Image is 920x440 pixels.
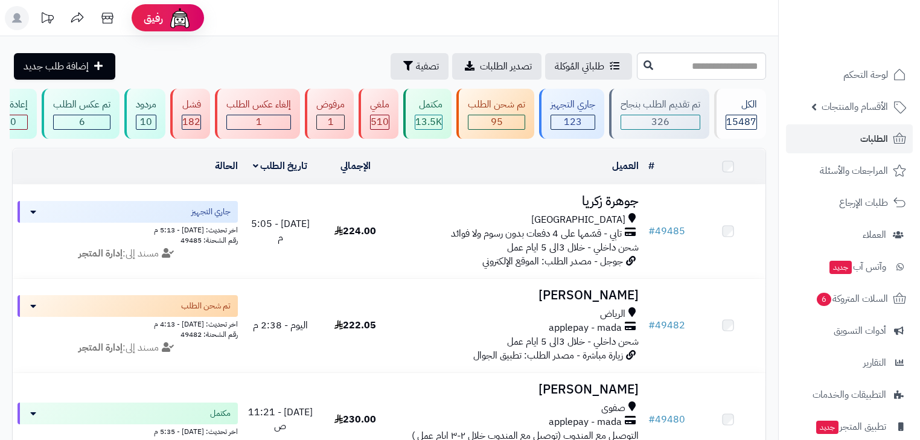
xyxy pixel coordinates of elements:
[621,98,700,112] div: تم تقديم الطلب بنجاح
[32,6,62,33] a: تحديثات المنصة
[79,115,85,129] span: 6
[843,66,888,83] span: لوحة التحكم
[813,386,886,403] span: التطبيقات والخدمات
[24,59,89,74] span: إضافة طلب جديد
[398,194,639,208] h3: جوهرة زكريا
[18,424,238,437] div: اخر تحديث: [DATE] - 5:35 م
[122,89,168,139] a: مردود 10
[786,188,913,217] a: طلبات الإرجاع
[451,227,622,241] span: تابي - قسّمها على 4 دفعات بدون رسوم ولا فوائد
[334,318,376,333] span: 222.05
[215,159,238,173] a: الحالة
[182,115,200,129] div: 182
[820,162,888,179] span: المراجعات والأسئلة
[838,30,909,55] img: logo-2.png
[18,223,238,235] div: اخر تحديث: [DATE] - 5:13 م
[227,115,290,129] div: 1
[334,224,376,238] span: 224.00
[415,98,442,112] div: مكتمل
[253,159,308,173] a: تاريخ الطلب
[648,224,685,238] a: #49485
[786,156,913,185] a: المراجعات والأسئلة
[212,89,302,139] a: إلغاء عكس الطلب 1
[181,300,231,312] span: تم شحن الطلب
[14,53,115,80] a: إضافة طلب جديد
[555,59,604,74] span: طلباتي المُوكلة
[482,254,623,269] span: جوجل - مصدر الطلب: الموقع الإلكتروني
[648,159,654,173] a: #
[612,159,639,173] a: العميل
[651,115,669,129] span: 326
[140,115,152,129] span: 10
[144,11,163,25] span: رفيق
[786,316,913,345] a: أدوات التسويق
[786,124,913,153] a: الطلبات
[180,329,238,340] span: رقم الشحنة: 49482
[391,53,449,80] button: تصفية
[600,307,625,321] span: الرياض
[317,115,344,129] div: 1
[828,258,886,275] span: وآتس آب
[648,412,655,427] span: #
[786,220,913,249] a: العملاء
[454,89,537,139] a: تم شحن الطلب 95
[180,235,238,246] span: رقم الشحنة: 49485
[226,98,291,112] div: إلغاء عكس الطلب
[53,98,110,112] div: تم عكس الطلب
[648,318,685,333] a: #49482
[507,334,639,349] span: شحن داخلي - خلال 3الى 5 ايام عمل
[356,89,401,139] a: ملغي 510
[78,340,123,355] strong: إدارة المتجر
[863,354,886,371] span: التقارير
[648,224,655,238] span: #
[136,98,156,112] div: مردود
[334,412,376,427] span: 230.00
[256,115,262,129] span: 1
[371,115,389,129] span: 510
[168,6,192,30] img: ai-face.png
[398,289,639,302] h3: [PERSON_NAME]
[648,412,685,427] a: #49480
[816,290,888,307] span: السلات المتروكة
[473,348,623,363] span: زيارة مباشرة - مصدر الطلب: تطبيق الجوال
[78,246,123,261] strong: إدارة المتجر
[564,115,582,129] span: 123
[401,89,454,139] a: مكتمل 13.5K
[551,98,595,112] div: جاري التجهيز
[340,159,371,173] a: الإجمالي
[480,59,532,74] span: تصدير الطلبات
[253,318,308,333] span: اليوم - 2:38 م
[182,98,201,112] div: فشل
[491,115,503,129] span: 95
[18,317,238,330] div: اخر تحديث: [DATE] - 4:13 م
[398,383,639,397] h3: [PERSON_NAME]
[168,89,212,139] a: فشل 182
[607,89,712,139] a: تم تقديم الطلب بنجاح 326
[370,98,389,112] div: ملغي
[834,322,886,339] span: أدوات التسويق
[648,318,655,333] span: #
[537,89,607,139] a: جاري التجهيز 123
[531,213,625,227] span: [GEOGRAPHIC_DATA]
[416,59,439,74] span: تصفية
[860,130,888,147] span: الطلبات
[829,261,852,274] span: جديد
[817,293,831,306] span: 6
[415,115,442,129] span: 13.5K
[248,405,313,433] span: [DATE] - 11:21 ص
[863,226,886,243] span: العملاء
[507,240,639,255] span: شحن داخلي - خلال 3الى 5 ايام عمل
[302,89,356,139] a: مرفوض 1
[726,115,756,129] span: 15487
[136,115,156,129] div: 10
[816,421,839,434] span: جديد
[601,401,625,415] span: صفوى
[468,115,525,129] div: 95
[726,98,757,112] div: الكل
[316,98,345,112] div: مرفوض
[786,60,913,89] a: لوحة التحكم
[8,341,247,355] div: مسند إلى:
[839,194,888,211] span: طلبات الإرجاع
[452,53,541,80] a: تصدير الطلبات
